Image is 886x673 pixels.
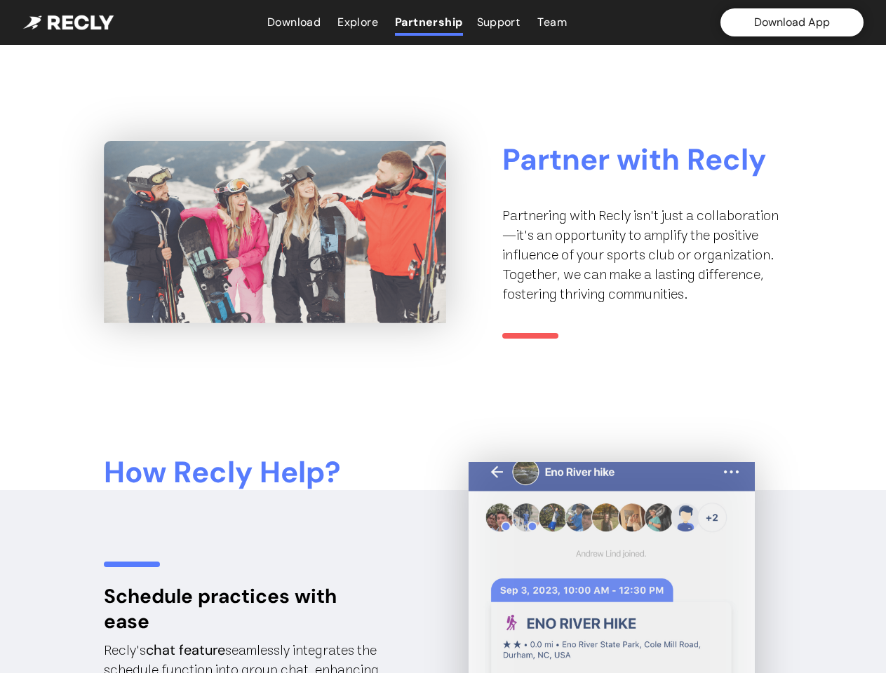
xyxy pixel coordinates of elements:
div: Schedule practices with ease [104,584,384,634]
a: Team [537,14,569,31]
a: Support [477,14,524,31]
li: Download [267,14,323,32]
li: Explore [337,14,381,32]
li: Team [537,14,569,32]
strong: chat feature [146,641,225,659]
div: Partnering with Recly isn't just a collaboration—it's an opportunity to amplify the positive infl... [502,207,783,305]
a: Explore [337,14,381,31]
button: Download App [720,8,864,36]
li: Support [477,14,524,32]
a: Download [267,14,323,31]
div: How Recly Help? [104,453,384,491]
a: Partnership [395,14,462,31]
li: Partnership [395,14,462,32]
div: Partner with Recly [502,140,783,179]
